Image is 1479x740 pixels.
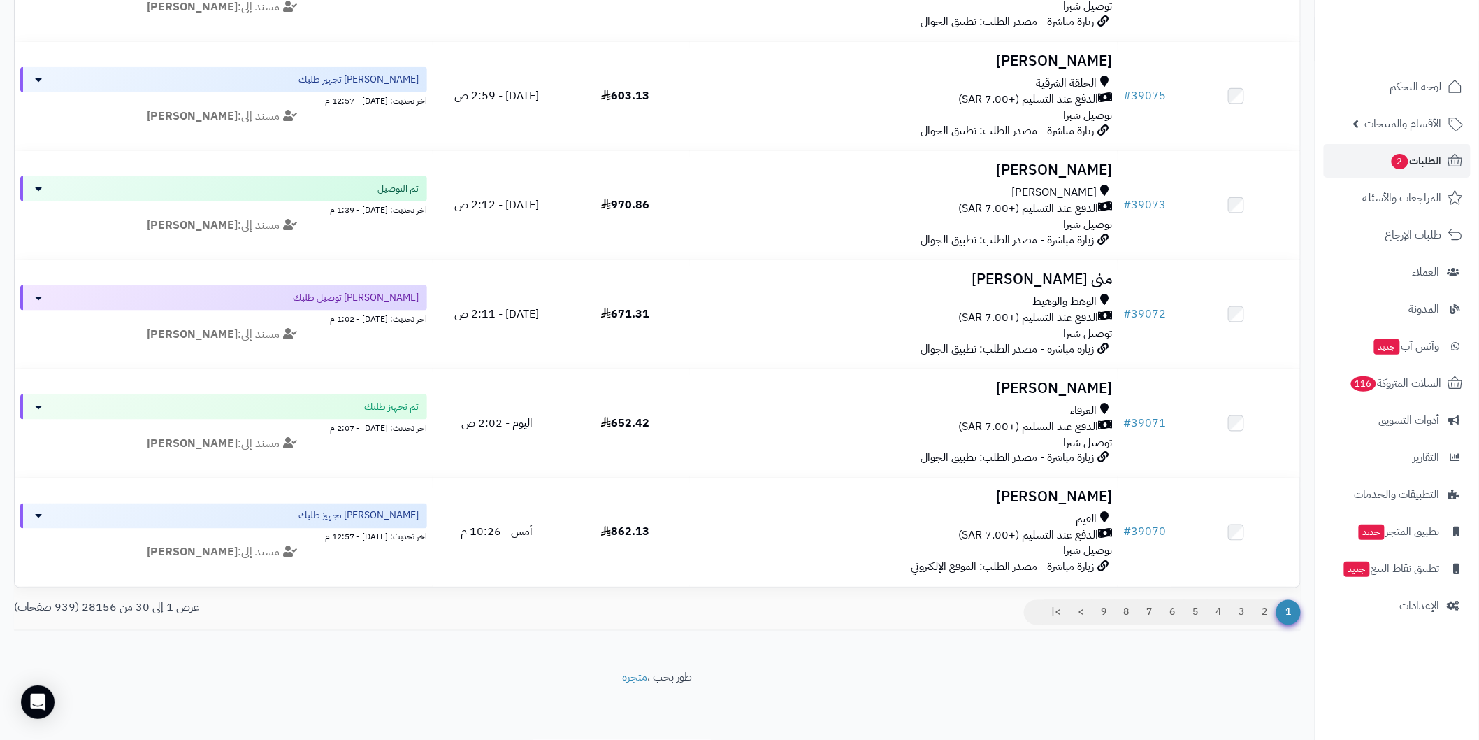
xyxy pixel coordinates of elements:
div: اخر تحديث: [DATE] - 2:07 م [20,420,427,434]
span: 603.13 [601,87,649,104]
span: وآتس آب [1373,336,1440,356]
span: الدفع عند التسليم (+7.00 SAR) [958,528,1098,544]
div: اخر تحديث: [DATE] - 12:57 م [20,529,427,543]
a: تطبيق نقاط البيعجديد [1324,552,1471,585]
a: 5 [1184,600,1208,625]
a: المدونة [1324,292,1471,326]
a: 9 [1092,600,1116,625]
span: زيارة مباشرة - مصدر الطلب: تطبيق الجوال [921,13,1094,30]
a: طلبات الإرجاع [1324,218,1471,252]
span: # [1123,306,1131,322]
span: زيارة مباشرة - مصدر الطلب: الموقع الإلكتروني [911,559,1094,576]
span: اليوم - 2:02 ص [461,415,533,432]
div: Open Intercom Messenger [21,685,55,719]
a: #39072 [1123,306,1166,322]
span: توصيل شبرا [1063,434,1112,451]
a: 8 [1115,600,1139,625]
strong: [PERSON_NAME] [147,108,238,124]
h3: [PERSON_NAME] [695,162,1112,178]
span: الإعدادات [1400,596,1440,616]
span: الدفع عند التسليم (+7.00 SAR) [958,92,1098,108]
span: زيارة مباشرة - مصدر الطلب: تطبيق الجوال [921,232,1094,248]
h3: [PERSON_NAME] [695,53,1112,69]
div: اخر تحديث: [DATE] - 1:02 م [20,311,427,325]
span: 2 [1392,154,1409,170]
span: 671.31 [601,306,649,322]
div: مسند إلى: [10,218,438,234]
div: مسند إلى: [10,436,438,452]
span: [PERSON_NAME] [1011,185,1097,201]
div: مسند إلى: [10,108,438,124]
span: توصيل شبرا [1063,107,1112,124]
span: جديد [1344,562,1370,577]
span: [PERSON_NAME] تجهيز طلبك [298,509,419,523]
span: [PERSON_NAME] تجهيز طلبك [298,73,419,87]
strong: [PERSON_NAME] [147,326,238,343]
a: لوحة التحكم [1324,70,1471,104]
img: logo-2.png [1384,29,1466,59]
span: الأقسام والمنتجات [1365,114,1442,134]
a: الطلبات2 [1324,144,1471,178]
span: زيارة مباشرة - مصدر الطلب: تطبيق الجوال [921,341,1094,357]
a: 7 [1138,600,1162,625]
span: الدفع عند التسليم (+7.00 SAR) [958,310,1098,326]
span: السلات المتروكة [1350,373,1442,393]
a: #39073 [1123,197,1166,213]
div: عرض 1 إلى 30 من 28156 (939 صفحات) [3,600,658,616]
div: اخر تحديث: [DATE] - 1:39 م [20,201,427,216]
a: تطبيق المتجرجديد [1324,515,1471,548]
a: التقارير [1324,441,1471,474]
a: الإعدادات [1324,589,1471,622]
strong: [PERSON_NAME] [147,217,238,234]
span: أمس - 10:26 م [461,524,533,541]
strong: [PERSON_NAME] [147,435,238,452]
span: تطبيق المتجر [1357,522,1440,541]
span: العملاء [1413,262,1440,282]
span: لوحة التحكم [1390,77,1442,97]
a: 6 [1161,600,1185,625]
span: العرفاء [1070,403,1097,419]
span: المراجعات والأسئلة [1363,188,1442,208]
span: تطبيق نقاط البيع [1343,559,1440,578]
span: تم تجهيز طلبك [364,400,419,414]
a: متجرة [623,669,648,686]
span: [PERSON_NAME] توصيل طلبك [293,291,419,305]
span: توصيل شبرا [1063,543,1112,560]
a: السلات المتروكة116 [1324,367,1471,400]
a: #39075 [1123,87,1166,104]
span: طلبات الإرجاع [1385,225,1442,245]
span: الدفع عند التسليم (+7.00 SAR) [958,201,1098,217]
span: 1 [1276,600,1301,625]
a: >| [1042,600,1069,625]
span: 652.42 [601,415,649,432]
div: اخر تحديث: [DATE] - 12:57 م [20,92,427,107]
a: المراجعات والأسئلة [1324,181,1471,215]
span: أدوات التسويق [1379,411,1440,430]
span: زيارة مباشرة - مصدر الطلب: تطبيق الجوال [921,450,1094,467]
span: # [1123,415,1131,432]
span: زيارة مباشرة - مصدر الطلب: تطبيق الجوال [921,122,1094,139]
a: أدوات التسويق [1324,404,1471,437]
a: 4 [1207,600,1231,625]
div: مسند إلى: [10,327,438,343]
span: 862.13 [601,524,649,541]
span: تم التوصيل [377,182,419,196]
span: [DATE] - 2:11 ص [454,306,539,322]
span: الدفع عند التسليم (+7.00 SAR) [958,419,1098,435]
a: > [1069,600,1092,625]
h3: [PERSON_NAME] [695,490,1112,506]
div: مسند إلى: [10,545,438,561]
a: 3 [1230,600,1254,625]
a: #39070 [1123,524,1166,541]
span: المدونة [1409,299,1440,319]
span: 116 [1350,376,1376,392]
span: # [1123,87,1131,104]
span: 970.86 [601,197,649,213]
a: العملاء [1324,255,1471,289]
span: [DATE] - 2:12 ص [454,197,539,213]
span: توصيل شبرا [1063,216,1112,233]
span: الحلقة الشرقية [1036,76,1097,92]
h3: منى [PERSON_NAME] [695,271,1112,287]
span: التطبيقات والخدمات [1355,485,1440,504]
span: الوهط والوهيط [1032,294,1097,310]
